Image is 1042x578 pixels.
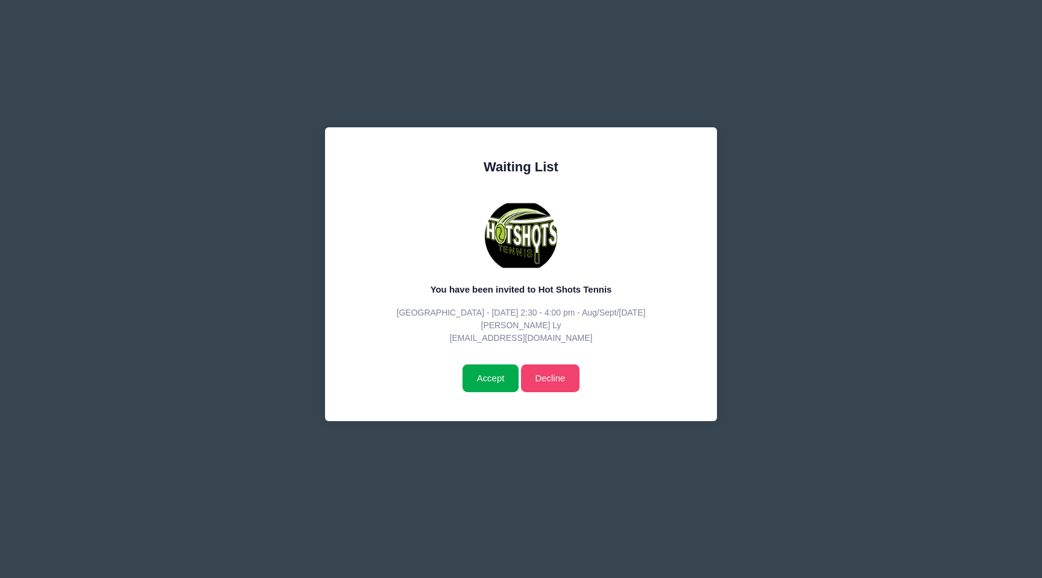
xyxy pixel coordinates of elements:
[521,364,579,392] a: Decline
[463,364,519,392] input: Accept
[485,200,557,273] img: Hot Shots Tennis
[355,319,688,332] p: [PERSON_NAME] Ly
[355,157,688,177] div: Waiting List
[355,306,688,319] p: [GEOGRAPHIC_DATA] - [DATE] 2:30 - 4:00 pm - Aug/Sept/[DATE]
[355,284,688,295] h5: You have been invited to Hot Shots Tennis
[355,332,688,345] p: [EMAIL_ADDRESS][DOMAIN_NAME]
